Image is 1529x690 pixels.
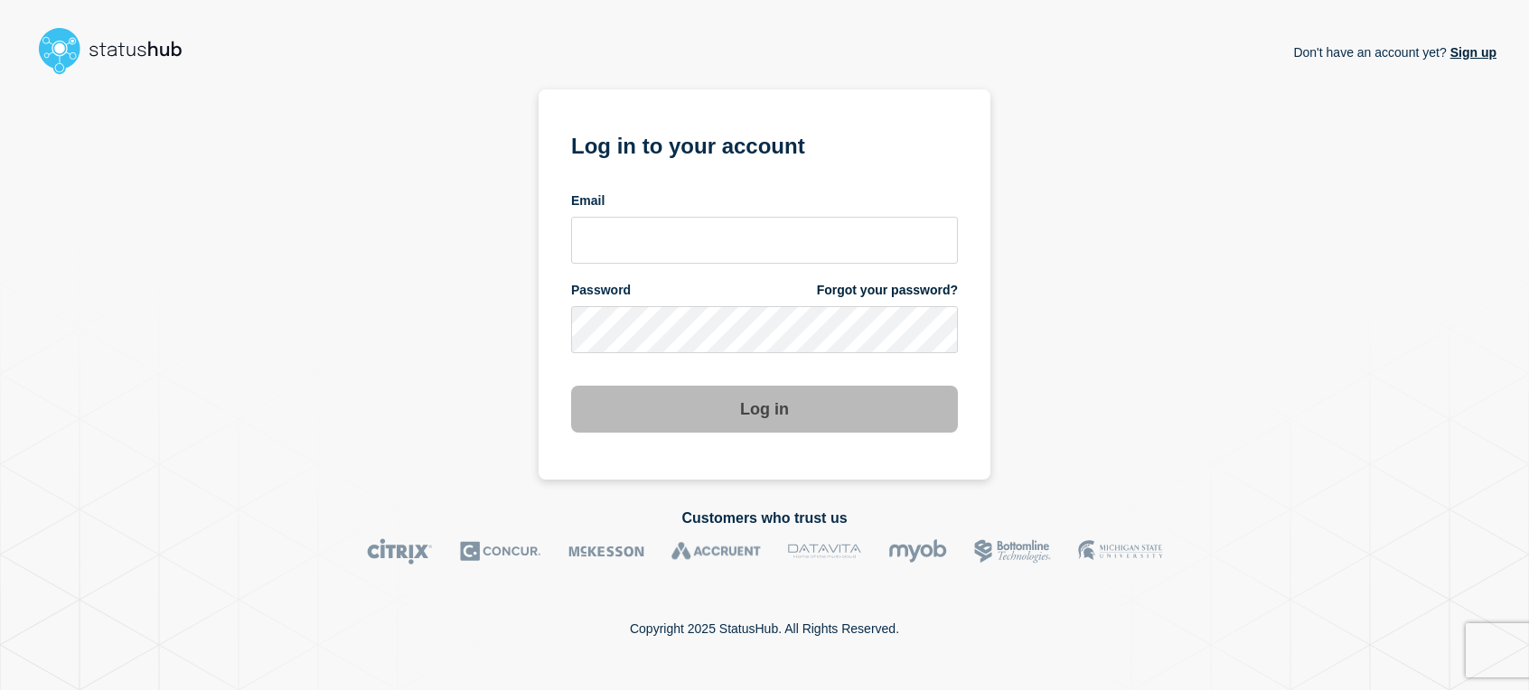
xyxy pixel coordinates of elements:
span: Email [571,192,605,210]
button: Log in [571,386,958,433]
img: Citrix logo [367,538,433,564]
a: Sign up [1447,45,1496,60]
a: Forgot your password? [817,282,958,299]
img: Bottomline logo [974,538,1051,564]
img: Concur logo [460,538,541,564]
h1: Log in to your account [571,127,958,161]
img: myob logo [888,538,947,564]
img: McKesson logo [568,538,644,564]
img: MSU logo [1078,538,1162,564]
p: Copyright 2025 StatusHub. All Rights Reserved. [630,621,899,636]
input: email input [571,217,958,264]
span: Password [571,282,631,299]
img: Accruent logo [671,538,761,564]
h2: Customers who trust us [33,510,1496,527]
img: StatusHub logo [33,22,204,79]
p: Don't have an account yet? [1293,31,1496,74]
img: DataVita logo [788,538,861,564]
input: password input [571,306,958,353]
